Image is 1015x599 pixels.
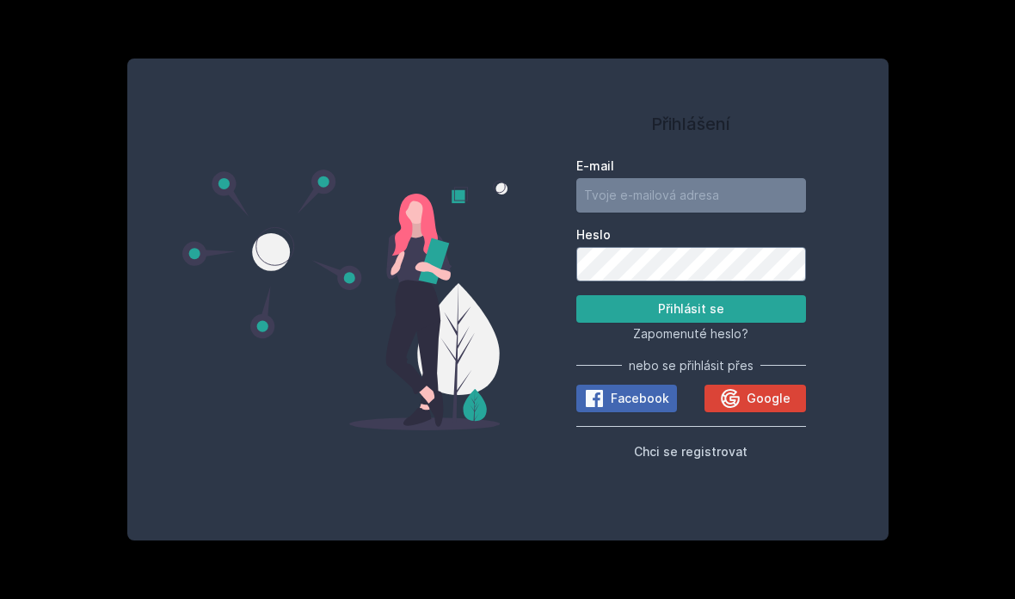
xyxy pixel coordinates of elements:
span: nebo se přihlásit přes [629,357,754,374]
button: Přihlásit se [576,295,806,323]
span: Chci se registrovat [634,444,747,459]
button: Facebook [576,385,677,412]
h1: Přihlášení [576,111,806,137]
span: Facebook [611,390,669,407]
button: Google [704,385,805,412]
label: Heslo [576,226,806,244]
span: Zapomenuté heslo? [633,326,748,341]
span: Google [747,390,790,407]
input: Tvoje e-mailová adresa [576,178,806,213]
button: Chci se registrovat [634,441,747,461]
label: E-mail [576,157,806,175]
